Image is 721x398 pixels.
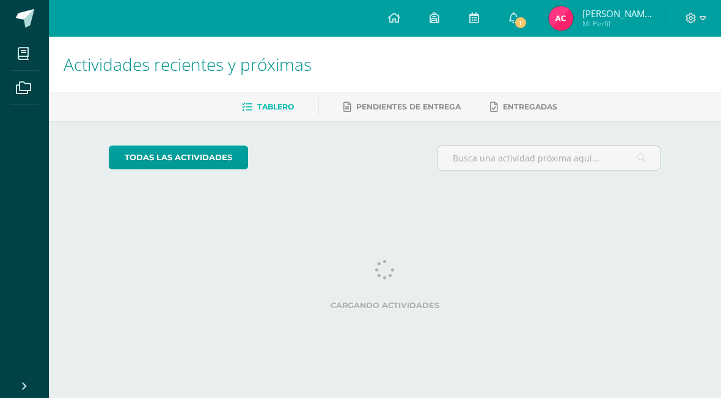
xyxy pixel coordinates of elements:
[582,7,656,20] span: [PERSON_NAME][DATE]
[64,53,312,76] span: Actividades recientes y próximas
[549,6,573,31] img: 1e7eebea3d4fe1d9b9af7ef6d3eca6d1.png
[514,16,527,29] span: 1
[490,97,557,117] a: Entregadas
[257,102,294,111] span: Tablero
[437,146,661,170] input: Busca una actividad próxima aquí...
[343,97,461,117] a: Pendientes de entrega
[503,102,557,111] span: Entregadas
[109,146,248,169] a: todas las Actividades
[109,301,662,310] label: Cargando actividades
[582,18,656,29] span: Mi Perfil
[356,102,461,111] span: Pendientes de entrega
[242,97,294,117] a: Tablero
